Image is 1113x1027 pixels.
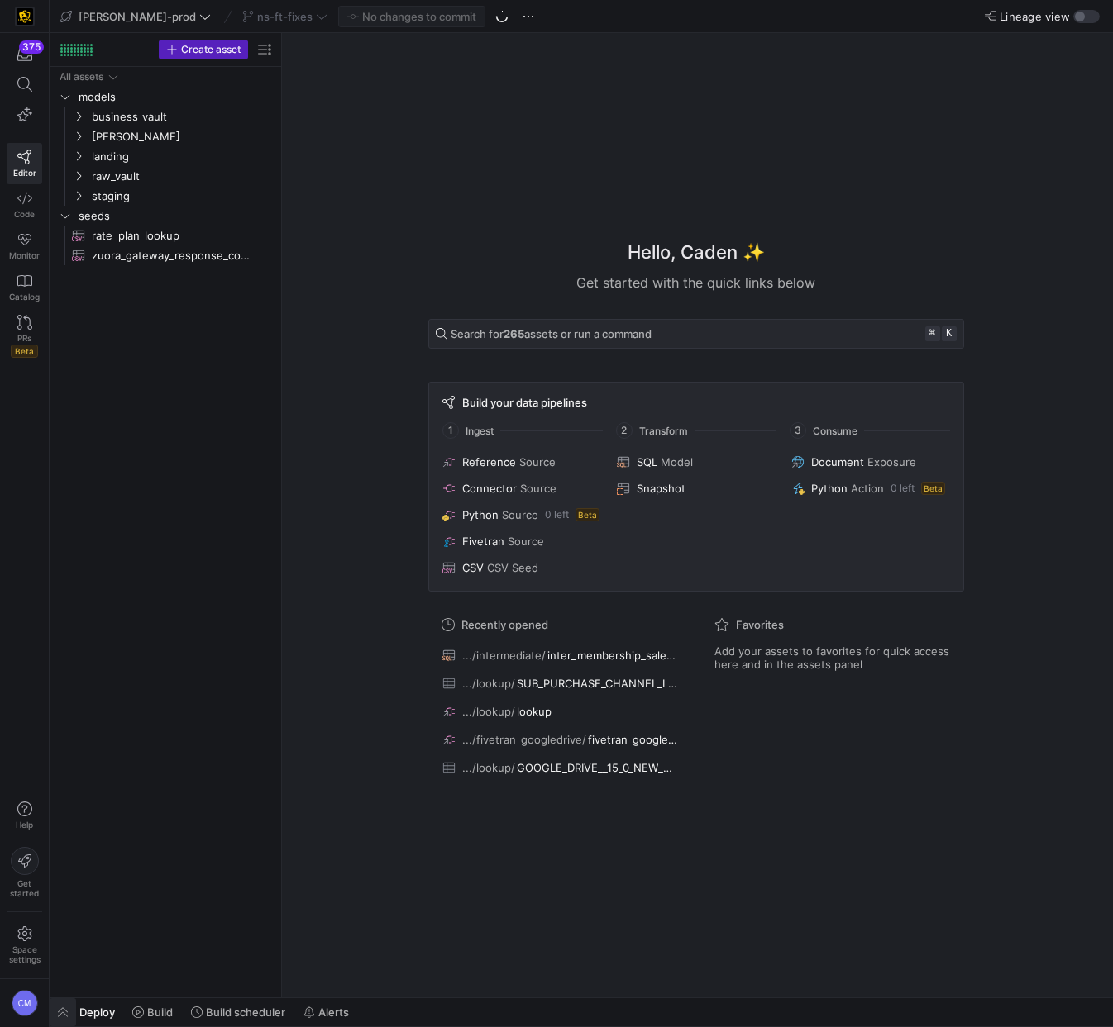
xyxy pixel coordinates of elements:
[56,166,275,186] div: Press SPACE to select this row.
[439,478,604,498] button: ConnectorSource
[462,482,517,495] span: Connector
[7,40,42,69] button: 375
[7,919,42,972] a: Spacesettings
[56,87,275,107] div: Press SPACE to select this row.
[788,452,953,472] button: DocumentExposure
[614,452,778,472] button: SQLModel
[811,482,848,495] span: Python
[851,482,884,495] span: Action
[438,757,681,778] button: .../lookup/GOOGLE_DRIVE__15_0_NEW_RATE_PLANS_SEED_FILE_FINAL_V_2
[14,209,35,219] span: Code
[7,308,42,364] a: PRsBeta
[7,226,42,267] a: Monitor
[547,649,677,662] span: inter_membership_sales_forecast
[462,761,515,774] span: .../lookup/
[867,455,916,468] span: Exposure
[56,186,275,206] div: Press SPACE to select this row.
[56,67,275,87] div: Press SPACE to select this row.
[504,327,524,340] strong: 265
[17,333,31,343] span: PRs
[60,71,103,83] div: All assets
[92,187,272,206] span: staging
[7,267,42,308] a: Catalog
[9,292,40,302] span: Catalog
[56,245,275,265] a: zuora_gateway_response_codes​​​​​​
[439,558,604,578] button: CSVCSV Seed
[520,482,556,495] span: Source
[517,677,677,690] span: SUB_PURCHASE_CHANNEL_LOOKUP_08_12_2025
[79,88,272,107] span: models
[925,326,940,341] kbd: ⌘
[811,455,864,468] span: Document
[508,535,544,548] span: Source
[637,455,657,468] span: SQL
[79,1006,115,1019] span: Deploy
[1000,10,1070,23] span: Lineage view
[56,146,275,166] div: Press SPACE to select this row.
[462,535,504,548] span: Fivetran
[296,998,356,1026] button: Alerts
[502,508,538,521] span: Source
[56,107,275,126] div: Press SPACE to select this row.
[10,878,39,898] span: Get started
[439,452,604,472] button: ReferenceSource
[19,40,44,54] div: 375
[438,644,681,666] button: .../intermediate/inter_membership_sales_forecast
[56,245,275,265] div: Press SPACE to select this row.
[7,2,42,31] a: https://storage.googleapis.com/y42-prod-data-exchange/images/uAsz27BndGEK0hZWDFeOjoxA7jCwgK9jE472...
[921,482,945,495] span: Beta
[714,644,951,671] span: Add your assets to favorites for quick access here and in the assets panel
[438,729,681,750] button: .../fivetran_googledrive/fivetran_googledrive
[439,505,604,525] button: PythonSource0 leftBeta
[9,944,41,964] span: Space settings
[891,483,915,494] span: 0 left
[487,561,538,574] span: CSV Seed
[736,618,784,631] span: Favorites
[637,482,685,495] span: Snapshot
[79,10,196,23] span: [PERSON_NAME]-prod
[462,733,586,746] span: .../fivetran_googledrive/
[462,455,516,468] span: Reference
[9,250,40,260] span: Monitor
[79,207,272,226] span: seeds
[7,143,42,184] a: Editor
[428,319,964,349] button: Search for265assets or run a command⌘k
[13,168,36,178] span: Editor
[942,326,957,341] kbd: k
[56,206,275,226] div: Press SPACE to select this row.
[7,794,42,837] button: Help
[451,327,652,340] span: Search for assets or run a command
[438,673,681,694] button: .../lookup/SUB_PURCHASE_CHANNEL_LOOKUP_08_12_2025
[56,226,275,245] div: Press SPACE to select this row.
[545,509,569,521] span: 0 left
[92,147,272,166] span: landing
[7,840,42,905] button: Getstarted
[788,478,953,498] button: PythonAction0 leftBeta
[462,508,499,521] span: Python
[462,649,546,662] span: .../intermediate/
[125,998,180,1026] button: Build
[181,44,241,55] span: Create asset
[92,226,256,245] span: rate_plan_lookup​​​​​​
[614,478,778,498] button: Snapshot
[11,345,38,358] span: Beta
[628,239,765,266] h1: Hello, Caden ✨
[517,705,552,718] span: lookup
[92,246,256,265] span: zuora_gateway_response_codes​​​​​​
[56,6,215,27] button: [PERSON_NAME]-prod
[439,531,604,551] button: FivetranSource
[56,226,275,245] a: rate_plan_lookup​​​​​​
[14,820,35,830] span: Help
[17,8,33,25] img: https://storage.googleapis.com/y42-prod-data-exchange/images/uAsz27BndGEK0hZWDFeOjoxA7jCwgK9jE472...
[588,733,677,746] span: fivetran_googledrive
[438,701,681,722] button: .../lookup/lookup
[92,167,272,186] span: raw_vault
[462,396,587,409] span: Build your data pipelines
[576,508,599,521] span: Beta
[92,127,272,146] span: [PERSON_NAME]
[56,126,275,146] div: Press SPACE to select this row.
[462,677,515,690] span: .../lookup/
[517,761,677,774] span: GOOGLE_DRIVE__15_0_NEW_RATE_PLANS_SEED_FILE_FINAL_V_2
[184,998,293,1026] button: Build scheduler
[462,561,484,574] span: CSV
